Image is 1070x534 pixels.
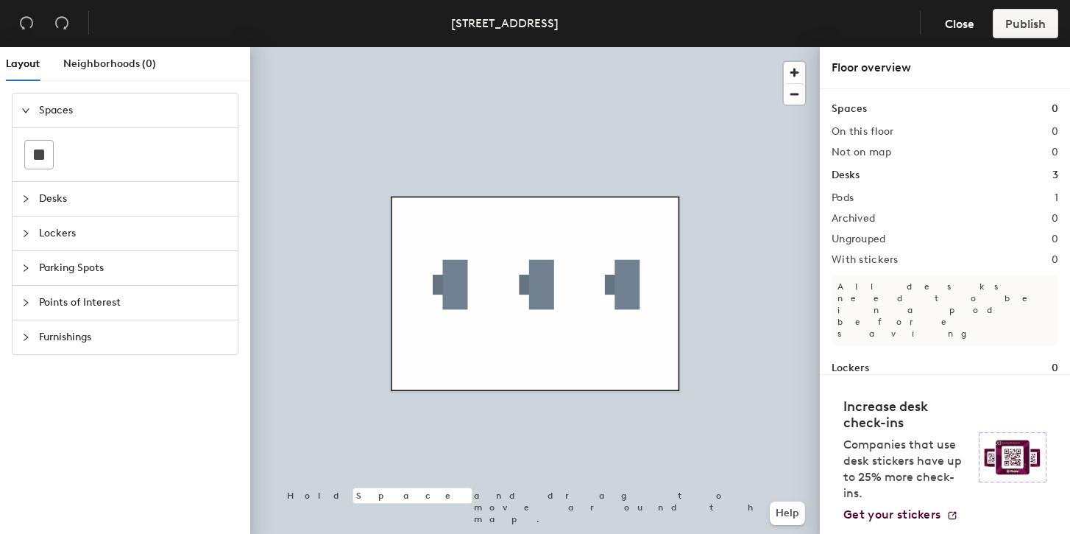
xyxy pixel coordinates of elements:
[843,507,940,521] span: Get your stickers
[39,286,229,320] span: Points of Interest
[39,182,229,216] span: Desks
[832,147,891,158] h2: Not on map
[12,9,41,38] button: Undo (⌘ + Z)
[770,502,805,525] button: Help
[451,14,559,32] div: [STREET_ADDRESS]
[979,432,1046,482] img: Sticker logo
[1052,360,1058,376] h1: 0
[21,333,30,342] span: collapsed
[1055,192,1058,204] h2: 1
[832,254,899,266] h2: With stickers
[39,320,229,354] span: Furnishings
[832,167,860,183] h1: Desks
[932,9,987,38] button: Close
[63,57,156,70] span: Neighborhoods (0)
[21,264,30,273] span: collapsed
[1052,147,1058,158] h2: 0
[1052,167,1058,183] h1: 3
[1052,233,1058,245] h2: 0
[21,298,30,307] span: collapsed
[21,106,30,115] span: expanded
[843,398,970,431] h4: Increase desk check-ins
[39,94,229,127] span: Spaces
[832,101,867,117] h1: Spaces
[843,437,970,502] p: Companies that use desk stickers have up to 25% more check-ins.
[832,233,886,245] h2: Ungrouped
[1052,254,1058,266] h2: 0
[1052,101,1058,117] h1: 0
[832,192,854,204] h2: Pods
[39,251,229,285] span: Parking Spots
[47,9,77,38] button: Redo (⌘ + ⇧ + Z)
[6,57,40,70] span: Layout
[21,229,30,238] span: collapsed
[39,217,229,250] span: Lockers
[832,275,1058,345] p: All desks need to be in a pod before saving
[843,507,958,522] a: Get your stickers
[832,59,1058,77] div: Floor overview
[832,213,875,225] h2: Archived
[21,194,30,203] span: collapsed
[832,126,894,138] h2: On this floor
[1052,213,1058,225] h2: 0
[832,360,869,376] h1: Lockers
[945,17,974,31] span: Close
[1052,126,1058,138] h2: 0
[993,9,1058,38] button: Publish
